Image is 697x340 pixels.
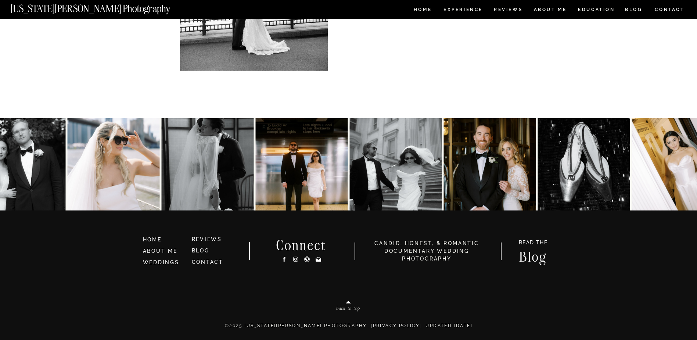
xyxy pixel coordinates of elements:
[161,118,254,210] img: Anna & Felipe — embracing the moment, and the magic follows.
[128,322,570,337] p: ©2025 [US_STATE][PERSON_NAME] PHOTOGRAPHY | | Updated [DATE]
[11,4,195,10] a: [US_STATE][PERSON_NAME] Photography
[305,305,392,314] a: back to top
[494,7,521,14] a: REVIEWS
[349,118,442,210] img: Kat & Jett, NYC style
[67,118,159,210] img: Dina & Kelvin
[192,236,222,242] a: REVIEWS
[512,250,554,262] a: Blog
[255,118,348,210] img: K&J
[373,323,420,328] a: Privacy Policy
[267,239,336,251] h2: Connect
[654,6,685,14] a: CONTACT
[577,7,616,14] a: EDUCATION
[192,248,209,254] a: BLOG
[443,7,482,14] a: Experience
[538,118,630,210] img: Party 4 the Zarones
[143,259,179,265] a: WEDDINGS
[625,7,643,14] a: BLOG
[143,236,186,244] a: HOME
[443,118,536,210] img: A&R at The Beekman
[143,248,177,254] a: ABOUT ME
[533,7,567,14] a: ABOUT ME
[412,7,433,14] a: HOME
[515,240,552,248] a: READ THE
[192,259,224,265] a: CONTACT
[365,240,489,263] h3: candid, honest, & romantic Documentary Wedding photography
